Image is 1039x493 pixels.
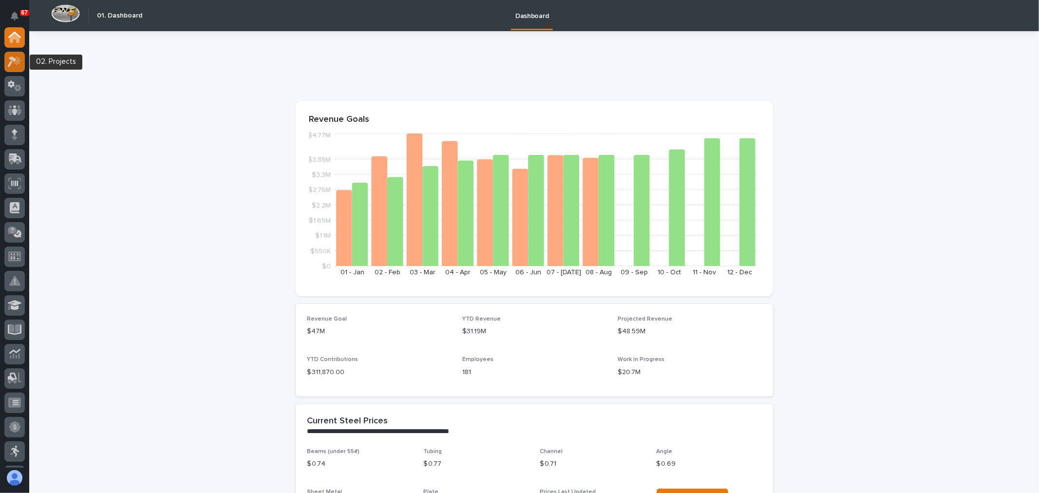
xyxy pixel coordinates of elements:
[462,316,501,322] span: YTD Revenue
[308,132,331,139] tspan: $4.77M
[424,459,529,469] p: $ 0.77
[307,316,347,322] span: Revenue Goal
[308,156,331,163] tspan: $3.85M
[693,269,716,276] text: 11 - Nov
[445,269,471,276] text: 04 - Apr
[310,247,331,254] tspan: $550K
[309,114,759,125] p: Revenue Goals
[586,269,612,276] text: 08 - Aug
[462,357,493,362] span: Employees
[515,269,541,276] text: 06 - Jun
[322,263,331,270] tspan: $0
[315,232,331,239] tspan: $1.1M
[307,459,412,469] p: $ 0.74
[727,269,752,276] text: 12 - Dec
[657,459,761,469] p: $ 0.69
[312,202,331,209] tspan: $2.2M
[462,326,606,337] p: $31.19M
[618,357,664,362] span: Work in Progress
[540,459,645,469] p: $ 0.71
[658,269,681,276] text: 10 - Oct
[51,4,80,22] img: Workspace Logo
[308,187,331,193] tspan: $2.75M
[307,449,360,455] span: Beams (under 55#)
[618,367,761,378] p: $20.7M
[307,367,451,378] p: $ 311,870.00
[309,217,331,224] tspan: $1.65M
[21,9,28,16] p: 67
[4,6,25,26] button: Notifications
[618,316,672,322] span: Projected Revenue
[12,12,25,27] div: Notifications67
[340,269,364,276] text: 01 - Jan
[4,468,25,488] button: users-avatar
[424,449,442,455] span: Tubing
[312,171,331,178] tspan: $3.3M
[97,12,142,20] h2: 01. Dashboard
[307,326,451,337] p: $47M
[657,449,673,455] span: Angle
[410,269,435,276] text: 03 - Mar
[307,416,388,427] h2: Current Steel Prices
[480,269,507,276] text: 05 - May
[462,367,606,378] p: 181
[620,269,647,276] text: 09 - Sep
[375,269,400,276] text: 02 - Feb
[307,357,359,362] span: YTD Contributions
[546,269,581,276] text: 07 - [DATE]
[618,326,761,337] p: $48.59M
[540,449,563,455] span: Channel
